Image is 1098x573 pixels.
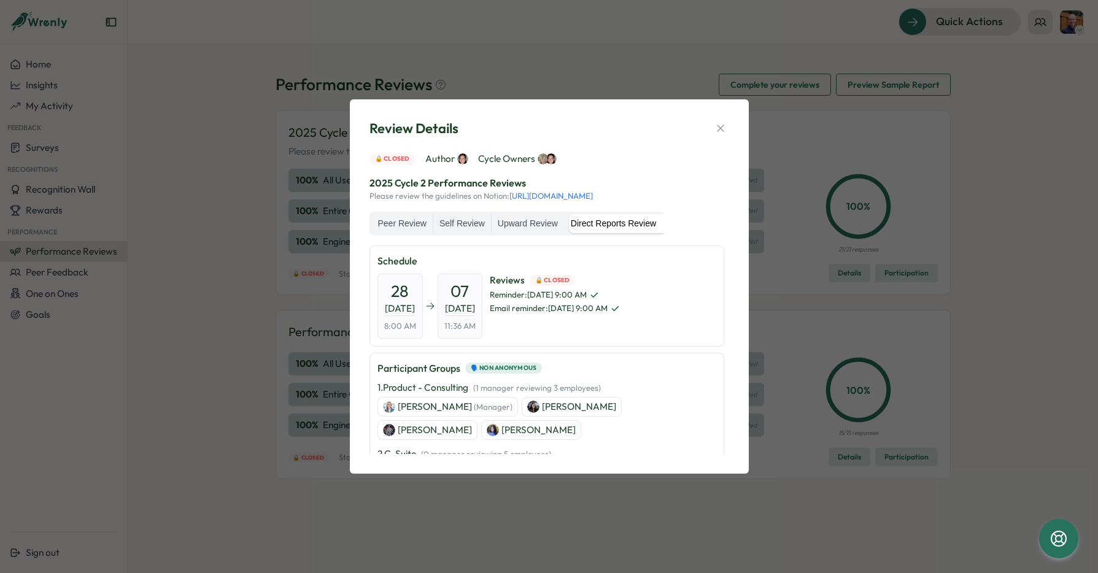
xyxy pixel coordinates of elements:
[375,154,410,164] span: 🔒 Closed
[457,153,468,164] img: India Bastien
[481,420,581,440] a: Emily Edwards[PERSON_NAME]
[398,423,472,437] p: [PERSON_NAME]
[421,449,551,459] span: ( 0 manager reviewing 5 employees )
[383,424,395,436] img: Deepika Ramachandran
[535,275,570,285] span: 🔒 Closed
[542,400,616,413] p: [PERSON_NAME]
[369,191,729,202] p: Please review the guidelines on Notion:
[385,302,415,316] span: [DATE]
[487,424,499,436] img: Emily Edwards
[490,274,620,287] span: Reviews
[398,400,512,413] p: [PERSON_NAME]
[527,401,539,413] img: Ashley Jessen
[501,423,576,437] p: [PERSON_NAME]
[377,361,460,376] p: Participant Groups
[369,175,729,191] p: 2025 Cycle 2 Performance Reviews
[509,191,593,201] a: [URL][DOMAIN_NAME]
[377,381,601,394] p: 1 . Product - Consulting
[490,290,620,301] span: Reminder : [DATE] 9:00 AM
[369,119,458,138] span: Review Details
[546,153,557,164] img: India Bastien
[450,280,469,302] span: 07
[538,153,549,164] img: Lisa Warner
[471,363,537,373] span: 🗣️ Non Anonymous
[384,321,416,332] span: 8:00 AM
[565,214,662,234] label: Direct Reports Review
[433,214,491,234] label: Self Review
[372,214,433,234] label: Peer Review
[391,280,409,302] span: 28
[377,253,716,269] p: Schedule
[377,447,551,461] p: 2 . C-Suite
[377,420,477,440] a: Deepika Ramachandran[PERSON_NAME]
[444,321,476,332] span: 11:36 AM
[522,397,622,417] a: Ashley Jessen[PERSON_NAME]
[474,402,512,412] span: (Manager)
[490,303,620,314] span: Email reminder : [DATE] 9:00 AM
[473,383,601,393] span: ( 1 manager reviewing 3 employees )
[445,302,475,316] span: [DATE]
[492,214,564,234] label: Upward Review
[383,401,395,413] img: Bonnie Goode
[377,397,518,417] a: Bonnie Goode[PERSON_NAME] (Manager)
[478,152,557,166] span: Cycle Owners
[425,152,468,166] span: Author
